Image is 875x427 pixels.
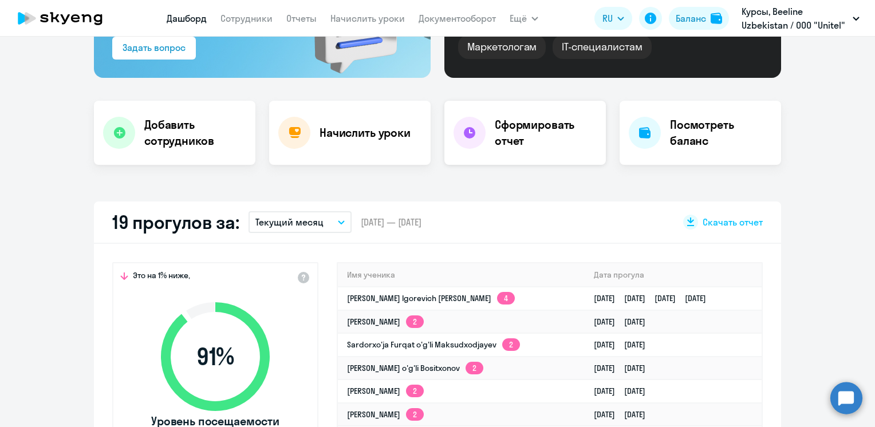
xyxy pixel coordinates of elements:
h4: Добавить сотрудников [144,117,246,149]
a: Документооборот [419,13,496,24]
span: [DATE] — [DATE] [361,216,421,228]
a: [PERSON_NAME]2 [347,409,424,420]
a: Начислить уроки [330,13,405,24]
a: Сотрудники [220,13,273,24]
a: [DATE][DATE] [594,317,655,327]
button: RU [594,7,632,30]
app-skyeng-badge: 2 [406,385,424,397]
app-skyeng-badge: 2 [502,338,520,351]
app-skyeng-badge: 2 [406,315,424,328]
button: Балансbalance [669,7,729,30]
th: Имя ученика [338,263,585,287]
a: [DATE][DATE] [594,363,655,373]
app-skyeng-badge: 2 [466,362,483,374]
a: [PERSON_NAME] o'g'li Bositxonov2 [347,363,483,373]
span: RU [602,11,613,25]
div: IT-специалистам [553,35,651,59]
a: Sardorxo'ja Furqat o'g'li Maksudxodjayev2 [347,339,520,350]
a: [PERSON_NAME] Igorevich [PERSON_NAME]4 [347,293,515,303]
div: Маркетологам [458,35,546,59]
a: [PERSON_NAME]2 [347,317,424,327]
app-skyeng-badge: 2 [406,408,424,421]
h4: Начислить уроки [320,125,411,141]
span: 91 % [149,343,281,370]
div: Задать вопрос [123,41,186,54]
a: [PERSON_NAME]2 [347,386,424,396]
button: Текущий месяц [249,211,352,233]
button: Ещё [510,7,538,30]
img: balance [711,13,722,24]
p: Курсы, Beeline Uzbekistan / ООО "Unitel" [742,5,848,32]
a: [DATE][DATE] [594,409,655,420]
h2: 19 прогулов за: [112,211,239,234]
h4: Посмотреть баланс [670,117,772,149]
button: Задать вопрос [112,37,196,60]
app-skyeng-badge: 4 [497,292,515,305]
a: [DATE][DATE][DATE][DATE] [594,293,715,303]
h4: Сформировать отчет [495,117,597,149]
a: Отчеты [286,13,317,24]
a: [DATE][DATE] [594,386,655,396]
div: Баланс [676,11,706,25]
span: Это на 1% ниже, [133,270,190,284]
a: [DATE][DATE] [594,339,655,350]
span: Скачать отчет [703,216,763,228]
a: Дашборд [167,13,207,24]
button: Курсы, Beeline Uzbekistan / ООО "Unitel" [736,5,865,32]
p: Текущий месяц [255,215,324,229]
span: Ещё [510,11,527,25]
th: Дата прогула [585,263,762,287]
